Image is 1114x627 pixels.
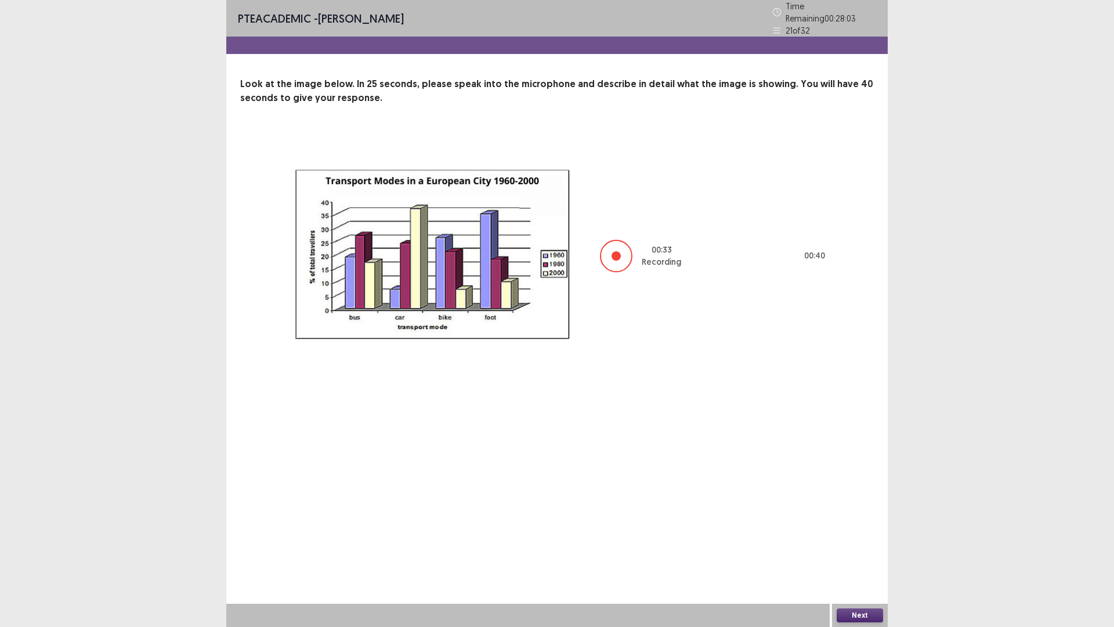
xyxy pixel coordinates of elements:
p: 00 : 33 [652,244,672,256]
button: Next [837,608,883,622]
p: 00 : 40 [804,250,825,262]
p: - [PERSON_NAME] [238,10,404,27]
p: Recording [642,256,681,268]
p: Look at the image below. In 25 seconds, please speak into the microphone and describe in detail w... [240,77,874,105]
img: image-description [287,133,577,379]
p: 21 of 32 [786,24,810,37]
span: PTE academic [238,11,311,26]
